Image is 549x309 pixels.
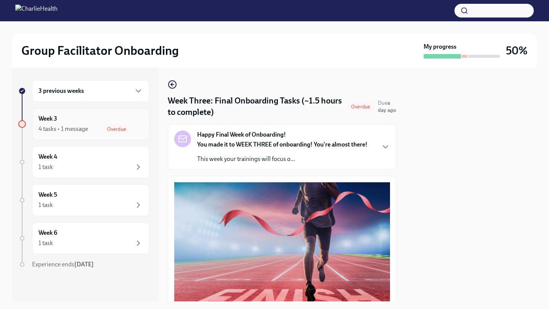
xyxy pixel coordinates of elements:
span: Overdue [347,104,375,110]
h6: 3 previous weeks [39,87,84,95]
h3: 50% [506,44,528,57]
strong: a day ago [378,100,396,113]
strong: My progress [424,43,456,51]
a: Week 41 task [18,146,149,178]
strong: Happy Final Week of Onboarding! [197,131,286,139]
h6: Week 5 [39,191,57,199]
span: Experience ends [32,261,94,268]
strong: [DATE] [74,261,94,268]
span: Due [378,100,396,113]
a: Week 61 task [18,222,149,254]
span: Overdue [103,126,131,132]
h4: Week Three: Final Onboarding Tasks (~1.5 hours to complete) [168,95,344,118]
div: 4 tasks • 1 message [39,125,88,133]
p: This week your trainings will focus o... [197,155,368,163]
a: Week 51 task [18,184,149,216]
h2: Group Facilitator Onboarding [21,43,179,58]
div: 3 previous weeks [32,80,149,102]
strong: You made it to WEEK THREE of onboarding! You're almost there! [197,141,368,148]
img: CharlieHealth [15,5,58,17]
a: Week 34 tasks • 1 messageOverdue [18,108,149,140]
h6: Week 3 [39,115,57,123]
span: August 23rd, 2025 10:00 [378,99,396,114]
div: 1 task [39,163,53,171]
div: 1 task [39,239,53,247]
h6: Week 6 [39,229,57,237]
h6: Week 4 [39,153,57,161]
div: 1 task [39,201,53,209]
